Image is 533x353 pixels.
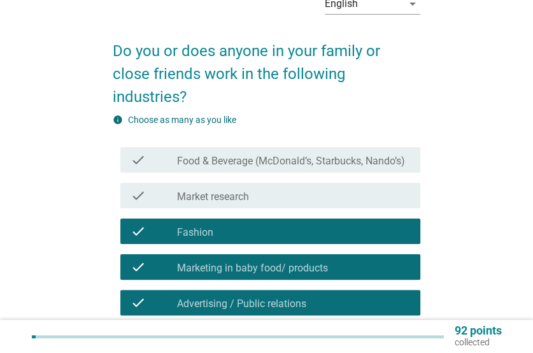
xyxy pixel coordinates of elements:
[177,191,249,203] label: Market research
[177,155,405,168] label: Food & Beverage (McDonald’s, Starbucks, Nando’s)
[177,262,328,275] label: Marketing in baby food/ products
[454,325,501,336] p: 92 points
[177,226,213,239] label: Fashion
[128,115,236,125] label: Choose as many as you like
[131,295,146,310] i: check
[113,27,420,108] h2: Do you or does anyone in your family or close friends work in the following industries?
[131,224,146,239] i: check
[454,336,501,348] p: collected
[131,188,146,203] i: check
[113,115,123,125] i: info
[177,298,306,310] label: Advertising / Public relations
[131,259,146,275] i: check
[131,152,146,168] i: check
